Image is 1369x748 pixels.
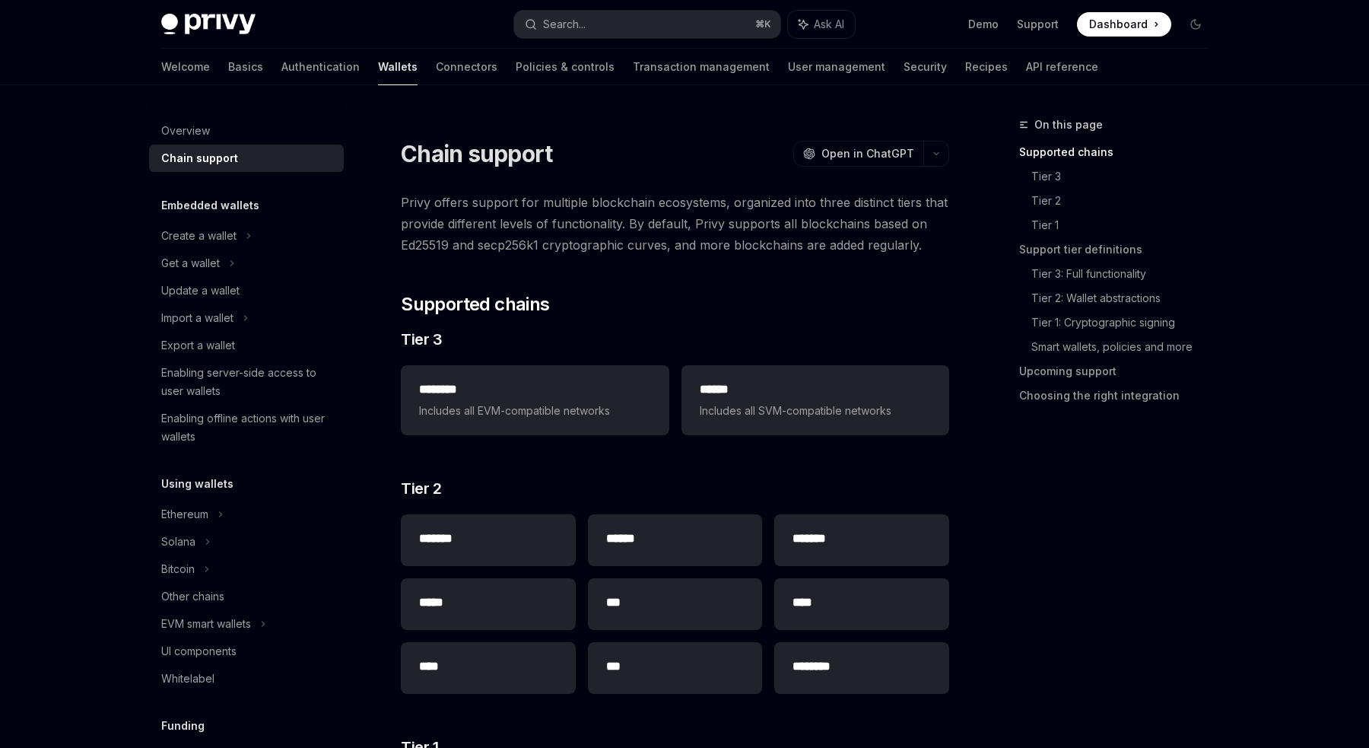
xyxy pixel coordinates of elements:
[161,560,195,578] div: Bitcoin
[1031,335,1220,359] a: Smart wallets, policies and more
[793,141,923,167] button: Open in ChatGPT
[161,587,224,606] div: Other chains
[1031,310,1220,335] a: Tier 1: Cryptographic signing
[1034,116,1103,134] span: On this page
[161,282,240,300] div: Update a wallet
[149,277,344,304] a: Update a wallet
[161,364,335,400] div: Enabling server-side access to user wallets
[543,15,586,33] div: Search...
[1019,359,1220,384] a: Upcoming support
[161,14,256,35] img: dark logo
[401,192,949,256] span: Privy offers support for multiple blockchain ecosystems, organized into three distinct tiers that...
[401,329,442,350] span: Tier 3
[1031,262,1220,286] a: Tier 3: Full functionality
[149,665,344,692] a: Whitelabel
[149,359,344,405] a: Enabling server-side access to user wallets
[633,49,770,85] a: Transaction management
[161,409,335,446] div: Enabling offline actions with user wallets
[161,196,259,215] h5: Embedded wallets
[1019,237,1220,262] a: Support tier definitions
[401,140,552,167] h1: Chain support
[1031,213,1220,237] a: Tier 1
[149,145,344,172] a: Chain support
[161,475,233,493] h5: Using wallets
[161,615,251,633] div: EVM smart wallets
[1183,12,1208,37] button: Toggle dark mode
[514,11,780,38] button: Search...⌘K
[814,17,844,32] span: Ask AI
[1026,49,1098,85] a: API reference
[149,583,344,610] a: Other chains
[161,309,233,327] div: Import a wallet
[161,336,235,355] div: Export a wallet
[149,638,344,665] a: UI components
[904,49,947,85] a: Security
[1089,17,1148,32] span: Dashboard
[161,717,205,735] h5: Funding
[1077,12,1171,37] a: Dashboard
[401,365,669,435] a: **** ***Includes all EVM-compatible networks
[401,478,441,499] span: Tier 2
[161,533,195,551] div: Solana
[281,49,360,85] a: Authentication
[1031,164,1220,189] a: Tier 3
[965,49,1008,85] a: Recipes
[700,402,931,420] span: Includes all SVM-compatible networks
[161,642,237,660] div: UI components
[161,670,214,688] div: Whitelabel
[161,254,220,272] div: Get a wallet
[1031,286,1220,310] a: Tier 2: Wallet abstractions
[161,505,208,524] div: Ethereum
[821,146,914,161] span: Open in ChatGPT
[968,17,999,32] a: Demo
[161,149,238,167] div: Chain support
[378,49,418,85] a: Wallets
[149,405,344,450] a: Enabling offline actions with user wallets
[681,365,949,435] a: **** *Includes all SVM-compatible networks
[401,292,549,317] span: Supported chains
[755,18,771,30] span: ⌘ K
[149,332,344,359] a: Export a wallet
[1017,17,1059,32] a: Support
[1019,384,1220,408] a: Choosing the right integration
[161,227,237,245] div: Create a wallet
[1019,140,1220,164] a: Supported chains
[149,117,344,145] a: Overview
[161,122,210,140] div: Overview
[1031,189,1220,213] a: Tier 2
[228,49,263,85] a: Basics
[788,49,885,85] a: User management
[161,49,210,85] a: Welcome
[516,49,615,85] a: Policies & controls
[788,11,855,38] button: Ask AI
[436,49,497,85] a: Connectors
[419,402,650,420] span: Includes all EVM-compatible networks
